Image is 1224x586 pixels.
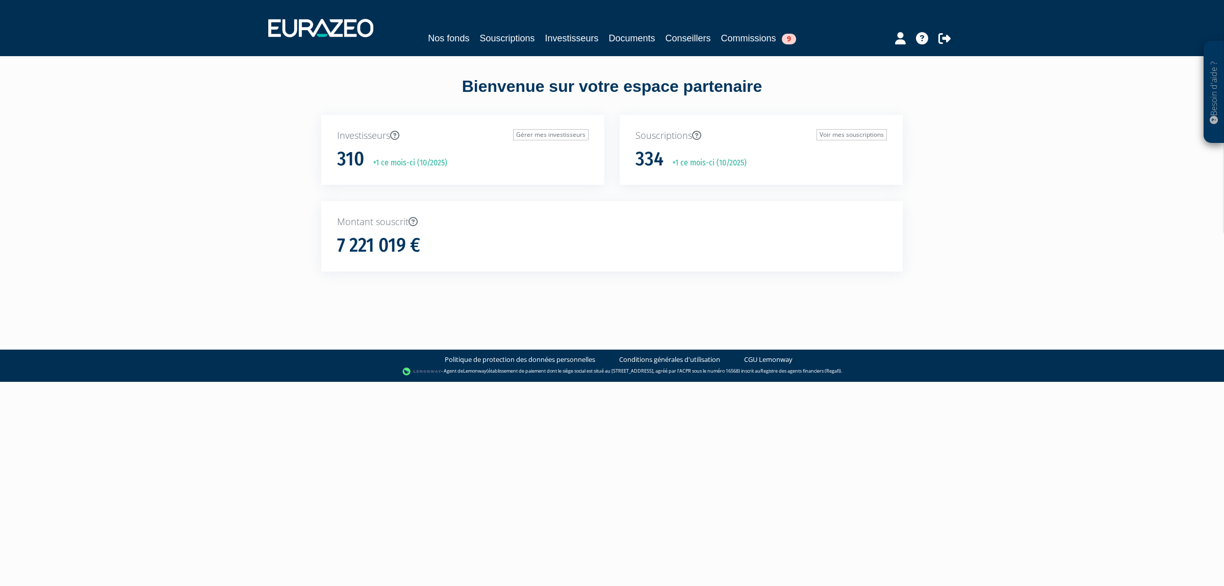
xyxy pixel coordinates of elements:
[337,235,420,256] h1: 7 221 019 €
[635,149,664,170] h1: 334
[314,75,910,115] div: Bienvenue sur votre espace partenaire
[817,129,887,140] a: Voir mes souscriptions
[782,34,796,44] span: 9
[337,215,887,229] p: Montant souscrit
[635,129,887,142] p: Souscriptions
[10,367,1214,377] div: - Agent de (établissement de paiement dont le siège social est situé au [STREET_ADDRESS], agréé p...
[463,368,487,374] a: Lemonway
[428,31,469,45] a: Nos fonds
[545,31,598,45] a: Investisseurs
[666,31,711,45] a: Conseillers
[402,367,442,377] img: logo-lemonway.png
[760,368,841,374] a: Registre des agents financiers (Regafi)
[744,355,793,364] a: CGU Lemonway
[513,129,589,140] a: Gérer mes investisseurs
[721,31,796,45] a: Commissions9
[609,31,655,45] a: Documents
[619,355,720,364] a: Conditions générales d'utilisation
[366,157,447,169] p: +1 ce mois-ci (10/2025)
[479,31,534,45] a: Souscriptions
[445,355,595,364] a: Politique de protection des données personnelles
[337,149,364,170] h1: 310
[665,157,747,169] p: +1 ce mois-ci (10/2025)
[268,19,373,37] img: 1732889491-logotype_eurazeo_blanc_rvb.png
[337,129,589,142] p: Investisseurs
[1208,46,1220,138] p: Besoin d'aide ?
